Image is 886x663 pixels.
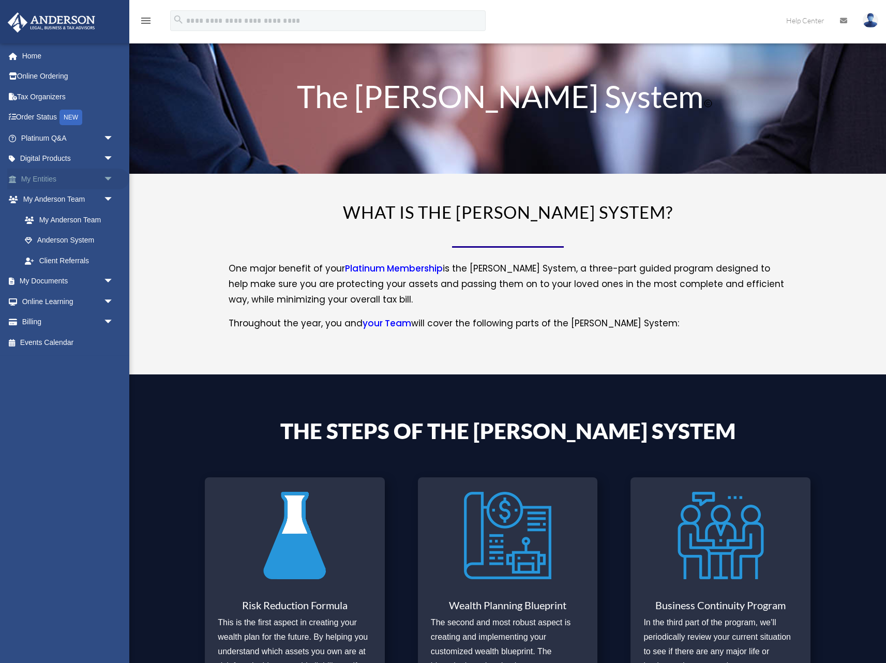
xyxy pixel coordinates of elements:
h3: Wealth Planning Blueprint [431,600,584,615]
img: User Pic [863,13,878,28]
span: arrow_drop_down [103,169,124,190]
span: arrow_drop_down [103,291,124,312]
h3: Risk Reduction Formula [218,600,371,615]
img: Business Continuity Program [677,485,764,586]
a: your Team [363,317,411,335]
a: My Anderson Team [14,209,129,230]
a: Home [7,46,129,66]
span: arrow_drop_down [103,271,124,292]
a: menu [140,18,152,27]
a: Order StatusNEW [7,107,129,128]
a: My Entitiesarrow_drop_down [7,169,129,189]
a: Anderson System [14,230,124,251]
span: arrow_drop_down [103,189,124,210]
h3: Business Continuity Program [643,600,797,615]
span: arrow_drop_down [103,148,124,170]
img: Anderson Advisors Platinum Portal [5,12,98,33]
a: My Documentsarrow_drop_down [7,271,129,292]
p: Throughout the year, you and will cover the following parts of the [PERSON_NAME] System: [229,316,787,331]
p: One major benefit of your is the [PERSON_NAME] System, a three-part guided program designed to he... [229,261,787,316]
img: Wealth Planning Blueprint [464,485,551,586]
h4: The Steps of the [PERSON_NAME] System [229,420,787,447]
a: Billingarrow_drop_down [7,312,129,333]
span: arrow_drop_down [103,312,124,333]
span: arrow_drop_down [103,128,124,149]
h1: The [PERSON_NAME] System [229,81,787,117]
a: Platinum Membership [345,262,443,280]
span: WHAT IS THE [PERSON_NAME] SYSTEM? [343,202,673,222]
i: search [173,14,184,25]
a: Events Calendar [7,332,129,353]
a: Online Ordering [7,66,129,87]
img: Risk Reduction Formula [251,485,338,586]
div: NEW [59,110,82,125]
a: My Anderson Teamarrow_drop_down [7,189,129,210]
a: Platinum Q&Aarrow_drop_down [7,128,129,148]
i: menu [140,14,152,27]
a: Online Learningarrow_drop_down [7,291,129,312]
a: Tax Organizers [7,86,129,107]
a: Digital Productsarrow_drop_down [7,148,129,169]
a: Client Referrals [14,250,129,271]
